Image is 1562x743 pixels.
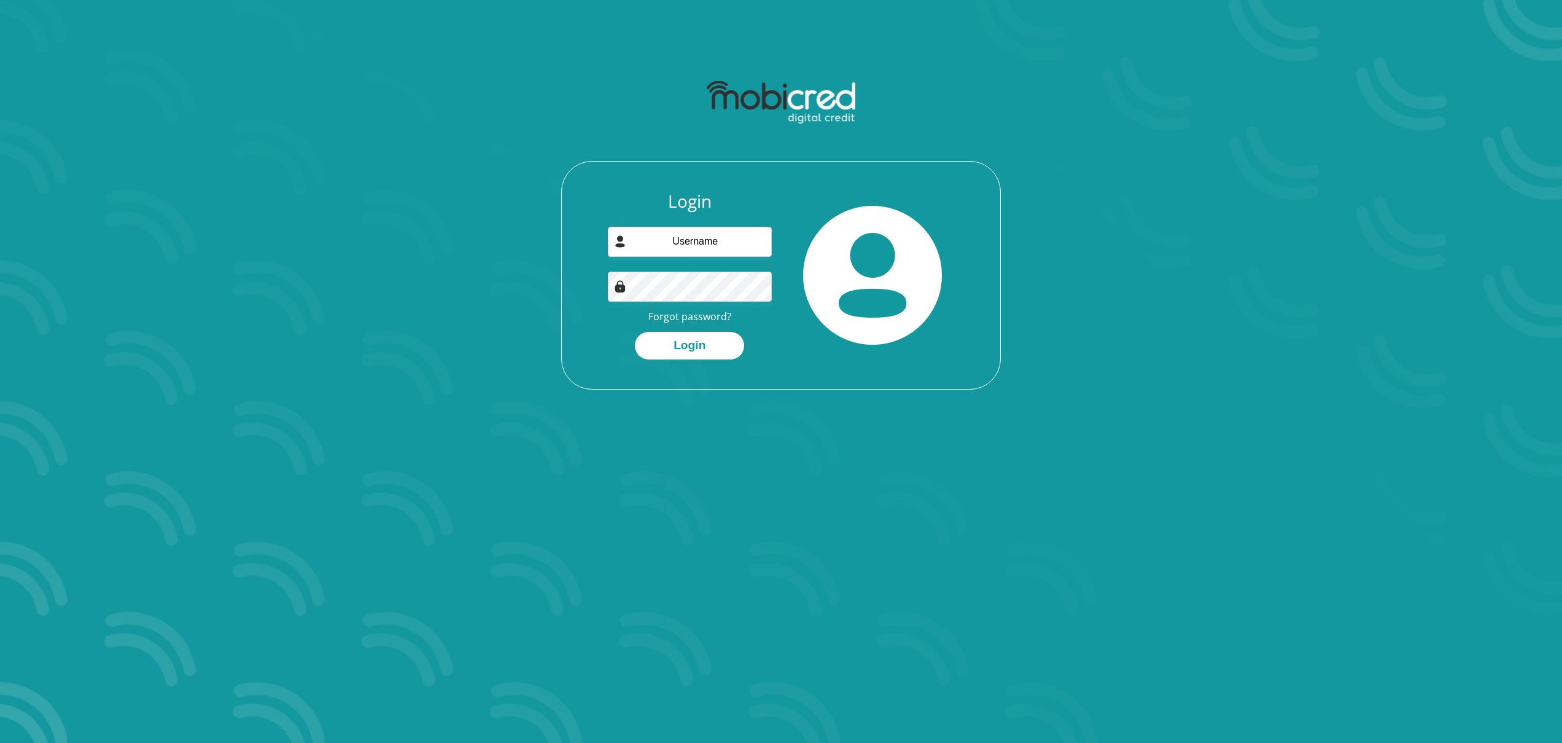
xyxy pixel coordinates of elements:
[608,191,772,212] h3: Login
[648,310,731,323] a: Forgot password?
[635,332,744,360] button: Login
[614,280,626,293] img: Image
[707,81,855,124] img: mobicred logo
[608,227,772,257] input: Username
[614,235,626,248] img: user-icon image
